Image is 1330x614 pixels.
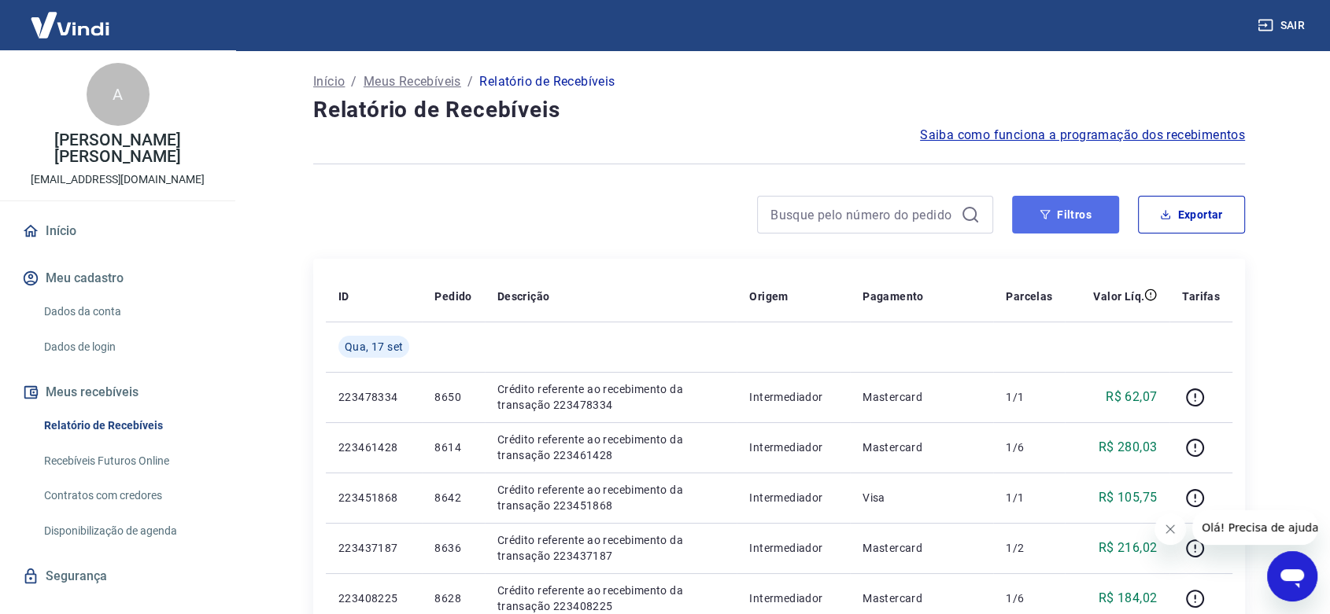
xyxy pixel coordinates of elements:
[749,490,837,506] p: Intermediador
[1106,388,1157,406] p: R$ 62,07
[497,482,725,513] p: Crédito referente ao recebimento da transação 223451868
[13,132,223,165] p: [PERSON_NAME] [PERSON_NAME]
[38,480,216,512] a: Contratos com credores
[338,289,349,304] p: ID
[31,171,205,188] p: [EMAIL_ADDRESS][DOMAIN_NAME]
[338,540,409,556] p: 223437187
[749,590,837,606] p: Intermediador
[87,63,150,126] div: A
[863,540,981,556] p: Mastercard
[1099,539,1158,557] p: R$ 216,02
[434,540,471,556] p: 8636
[863,590,981,606] p: Mastercard
[434,590,471,606] p: 8628
[749,289,788,304] p: Origem
[1006,590,1052,606] p: 1/6
[497,532,725,564] p: Crédito referente ao recebimento da transação 223437187
[1006,490,1052,506] p: 1/1
[863,289,924,304] p: Pagamento
[1006,439,1052,455] p: 1/6
[1155,513,1186,545] iframe: Fechar mensagem
[497,289,550,304] p: Descrição
[467,72,473,91] p: /
[38,515,216,547] a: Disponibilização de agenda
[338,590,409,606] p: 223408225
[1099,488,1158,507] p: R$ 105,75
[1012,196,1119,233] button: Filtros
[1254,11,1311,40] button: Sair
[364,72,461,91] a: Meus Recebíveis
[338,490,409,506] p: 223451868
[38,296,216,328] a: Dados da conta
[770,203,955,226] input: Busque pelo número do pedido
[1099,438,1158,457] p: R$ 280,03
[313,72,345,91] a: Início
[863,389,981,405] p: Mastercard
[749,389,837,405] p: Intermediador
[434,389,471,405] p: 8650
[1099,589,1158,608] p: R$ 184,02
[497,432,725,463] p: Crédito referente ao recebimento da transação 223461428
[497,583,725,614] p: Crédito referente ao recebimento da transação 223408225
[19,1,121,49] img: Vindi
[19,375,216,410] button: Meus recebíveis
[351,72,357,91] p: /
[338,389,409,405] p: 223478334
[749,439,837,455] p: Intermediador
[749,540,837,556] p: Intermediador
[497,381,725,413] p: Crédito referente ao recebimento da transação 223478334
[19,559,216,594] a: Segurança
[1006,389,1052,405] p: 1/1
[345,339,403,355] span: Qua, 17 set
[1138,196,1245,233] button: Exportar
[313,94,1245,126] h4: Relatório de Recebíveis
[434,490,471,506] p: 8642
[38,331,216,363] a: Dados de login
[920,126,1245,145] a: Saiba como funciona a programação dos recebimentos
[1182,289,1220,304] p: Tarifas
[479,72,615,91] p: Relatório de Recebíveis
[19,261,216,296] button: Meu cadastro
[1093,289,1144,304] p: Valor Líq.
[38,445,216,477] a: Recebíveis Futuros Online
[338,439,409,455] p: 223461428
[434,289,471,304] p: Pedido
[38,410,216,442] a: Relatório de Recebíveis
[434,439,471,455] p: 8614
[1267,551,1317,601] iframe: Botão para abrir a janela de mensagens
[863,490,981,506] p: Visa
[1192,510,1317,545] iframe: Mensagem da empresa
[1006,540,1052,556] p: 1/2
[863,439,981,455] p: Mastercard
[9,11,132,24] span: Olá! Precisa de ajuda?
[1006,289,1052,304] p: Parcelas
[19,214,216,248] a: Início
